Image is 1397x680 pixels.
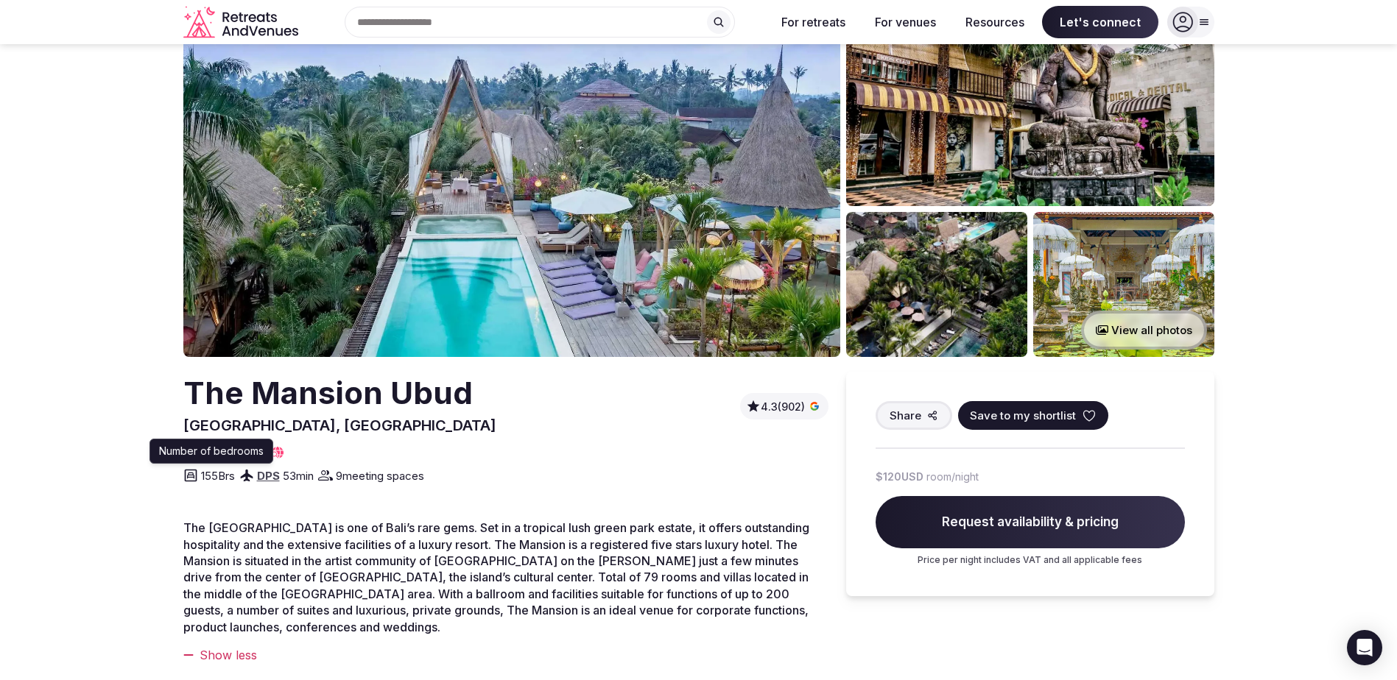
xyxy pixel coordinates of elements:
[257,469,280,483] a: DPS
[336,468,424,484] span: 9 meeting spaces
[159,444,264,458] p: Number of bedrooms
[890,408,921,423] span: Share
[1033,212,1214,357] img: Venue gallery photo
[183,417,496,434] span: [GEOGRAPHIC_DATA], [GEOGRAPHIC_DATA]
[954,6,1036,38] button: Resources
[1081,311,1207,350] button: View all photos
[958,401,1108,430] button: Save to my shortlist
[183,647,828,663] div: Show less
[863,6,948,38] button: For venues
[1347,630,1382,665] div: Open Intercom Messenger
[283,468,314,484] span: 53 min
[876,554,1185,567] p: Price per night includes VAT and all applicable fees
[746,399,823,414] button: 4.3(902)
[183,372,496,415] h2: The Mansion Ubud
[1042,6,1158,38] span: Let's connect
[846,212,1027,357] img: Venue gallery photo
[926,470,979,484] span: room/night
[970,408,1076,423] span: Save to my shortlist
[183,520,809,634] span: The [GEOGRAPHIC_DATA] is one of Bali’s rare gems. Set in a tropical lush green park estate, it of...
[876,496,1185,549] span: Request availability & pricing
[761,400,805,414] span: 4.3 (902)
[876,470,923,484] span: $120 USD
[770,6,857,38] button: For retreats
[183,6,301,39] svg: Retreats and Venues company logo
[201,468,235,484] span: 155 Brs
[876,401,952,430] button: Share
[183,6,301,39] a: Visit the homepage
